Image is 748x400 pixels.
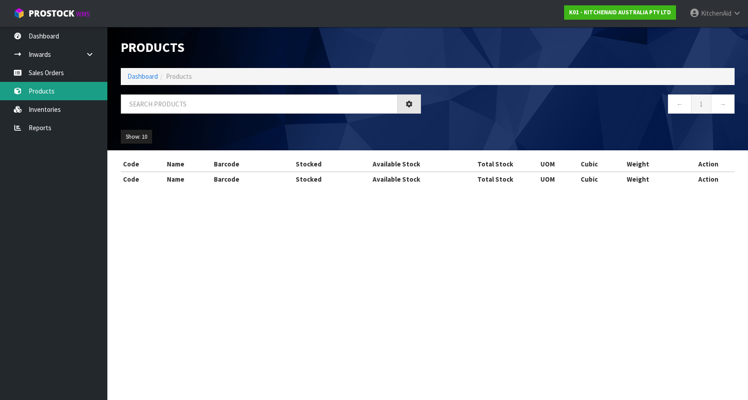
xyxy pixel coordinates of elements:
[711,94,735,114] a: →
[691,94,711,114] a: 1
[452,172,539,186] th: Total Stock
[434,94,735,116] nav: Page navigation
[276,172,341,186] th: Stocked
[538,157,578,171] th: UOM
[13,8,25,19] img: cube-alt.png
[668,94,692,114] a: ←
[682,157,735,171] th: Action
[29,8,74,19] span: ProStock
[165,157,212,171] th: Name
[682,172,735,186] th: Action
[625,172,682,186] th: Weight
[165,172,212,186] th: Name
[166,72,192,81] span: Products
[121,172,165,186] th: Code
[452,157,539,171] th: Total Stock
[121,94,398,114] input: Search products
[212,172,276,186] th: Barcode
[701,9,731,17] span: KitchenAid
[76,10,90,18] small: WMS
[276,157,341,171] th: Stocked
[121,157,165,171] th: Code
[578,172,625,186] th: Cubic
[121,40,421,55] h1: Products
[578,157,625,171] th: Cubic
[127,72,158,81] a: Dashboard
[625,157,682,171] th: Weight
[121,130,152,144] button: Show: 10
[341,172,452,186] th: Available Stock
[212,157,276,171] th: Barcode
[569,9,671,16] strong: K01 - KITCHENAID AUSTRALIA PTY LTD
[341,157,452,171] th: Available Stock
[538,172,578,186] th: UOM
